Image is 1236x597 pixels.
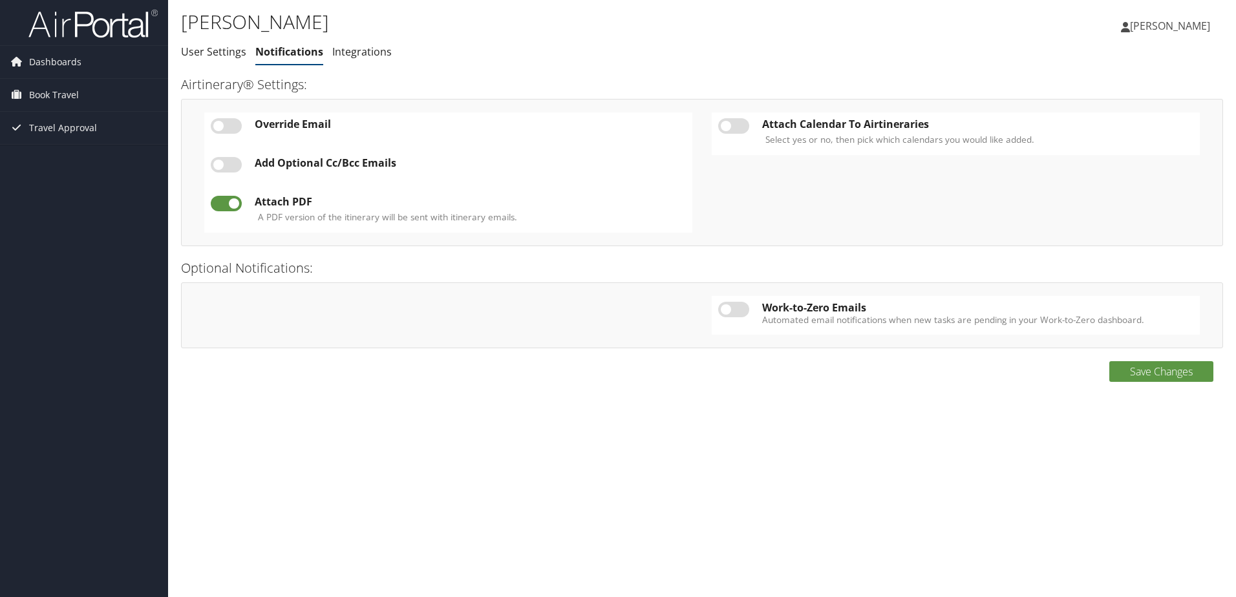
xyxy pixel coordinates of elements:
span: Book Travel [29,79,79,111]
div: Override Email [255,118,686,130]
a: [PERSON_NAME] [1121,6,1223,45]
h1: [PERSON_NAME] [181,8,876,36]
img: airportal-logo.png [28,8,158,39]
a: User Settings [181,45,246,59]
button: Save Changes [1109,361,1213,382]
span: Dashboards [29,46,81,78]
a: Notifications [255,45,323,59]
div: Attach PDF [255,196,686,207]
span: [PERSON_NAME] [1130,19,1210,33]
label: Select yes or no, then pick which calendars you would like added. [765,133,1034,146]
label: Automated email notifications when new tasks are pending in your Work-to-Zero dashboard. [762,313,1193,326]
label: A PDF version of the itinerary will be sent with itinerary emails. [258,211,517,224]
div: Work-to-Zero Emails [762,302,1193,313]
h3: Optional Notifications: [181,259,1223,277]
div: Attach Calendar To Airtineraries [762,118,1193,130]
span: Travel Approval [29,112,97,144]
div: Add Optional Cc/Bcc Emails [255,157,686,169]
h3: Airtinerary® Settings: [181,76,1223,94]
a: Integrations [332,45,392,59]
